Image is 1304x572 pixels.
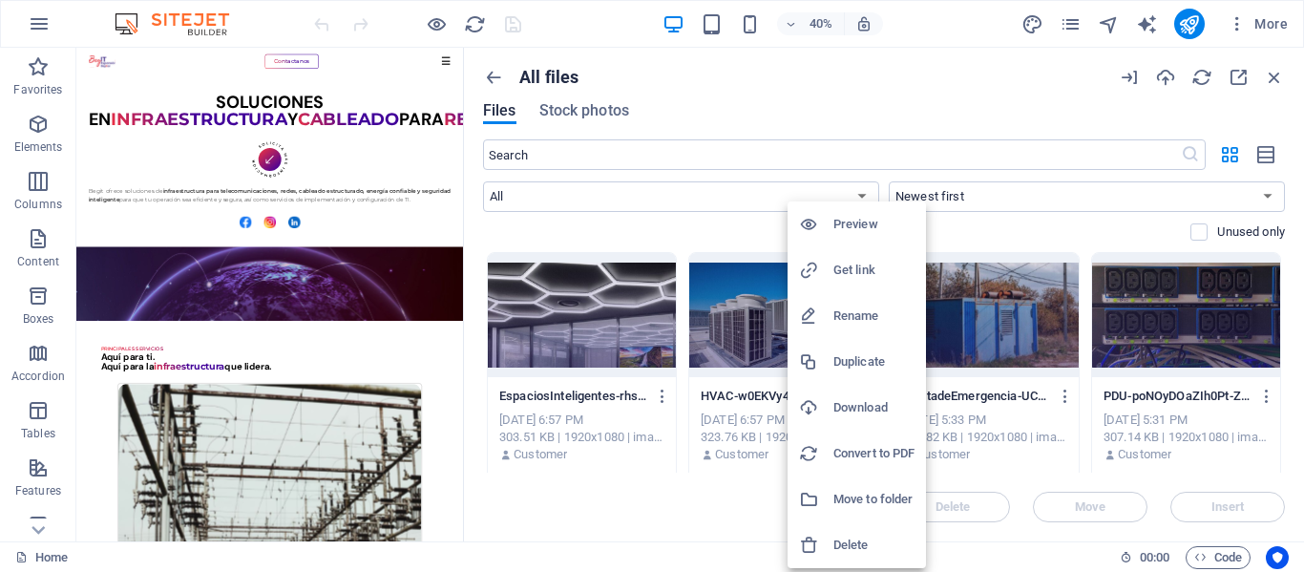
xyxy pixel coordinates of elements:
[833,442,915,465] h6: Convert to PDF
[833,259,915,282] h6: Get link
[833,534,915,557] h6: Delete
[833,305,915,328] h6: Rename
[833,350,915,373] h6: Duplicate
[833,213,915,236] h6: Preview
[833,396,915,419] h6: Download
[833,488,915,511] h6: Move to folder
